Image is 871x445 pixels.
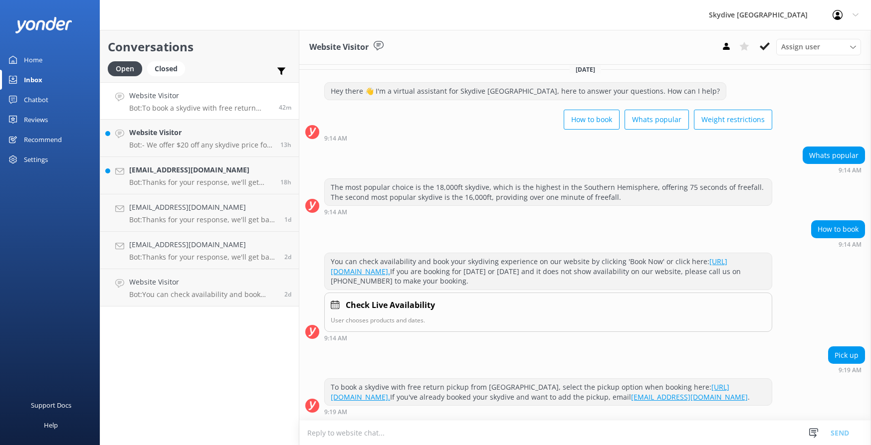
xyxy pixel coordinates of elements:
[694,110,772,130] button: Weight restrictions
[781,41,820,52] span: Assign user
[129,164,273,175] h4: [EMAIL_ADDRESS][DOMAIN_NAME]
[570,65,601,74] span: [DATE]
[24,130,62,149] div: Recommend
[24,50,42,70] div: Home
[325,253,772,290] div: You can check availability and book your skydiving experience on our website by clicking 'Book No...
[839,367,862,373] strong: 9:19 AM
[129,277,277,288] h4: Website Visitor
[108,37,291,56] h2: Conversations
[284,215,291,224] span: Aug 28 2025 08:37am (UTC +12:00) Pacific/Auckland
[100,269,299,306] a: Website VisitorBot:You can check availability and book your skydiving experience on our website b...
[284,253,291,261] span: Aug 26 2025 07:19pm (UTC +12:00) Pacific/Auckland
[284,290,291,298] span: Aug 26 2025 10:37am (UTC +12:00) Pacific/Auckland
[324,136,347,142] strong: 9:14 AM
[100,157,299,194] a: [EMAIL_ADDRESS][DOMAIN_NAME]Bot:Thanks for your response, we'll get back to you as soon as we can...
[839,167,862,173] strong: 9:14 AM
[324,335,347,341] strong: 9:14 AM
[811,241,865,248] div: Aug 29 2025 09:14am (UTC +12:00) Pacific/Auckland
[129,90,271,101] h4: Website Visitor
[776,39,861,55] div: Assign User
[324,208,772,215] div: Aug 29 2025 09:14am (UTC +12:00) Pacific/Auckland
[129,239,277,250] h4: [EMAIL_ADDRESS][DOMAIN_NAME]
[331,382,729,402] a: [URL][DOMAIN_NAME].
[129,141,273,149] p: Bot: - We offer $20 off any skydive price for students with the promo code student20. - Airline c...
[803,147,865,164] div: Whats popular
[324,209,347,215] strong: 9:14 AM
[280,178,291,186] span: Aug 28 2025 03:37pm (UTC +12:00) Pacific/Auckland
[325,83,726,100] div: Hey there 👋 I'm a virtual assistant for Skydive [GEOGRAPHIC_DATA], here to answer your questions....
[129,253,277,262] p: Bot: Thanks for your response, we'll get back to you as soon as we can during opening hours.
[100,120,299,157] a: Website VisitorBot:- We offer $20 off any skydive price for students with the promo code student2...
[346,299,435,312] h4: Check Live Availability
[812,221,865,238] div: How to book
[309,41,369,54] h3: Website Visitor
[279,103,291,112] span: Aug 29 2025 09:19am (UTC +12:00) Pacific/Auckland
[564,110,620,130] button: How to book
[280,141,291,149] span: Aug 28 2025 08:12pm (UTC +12:00) Pacific/Auckland
[829,347,865,364] div: Pick up
[324,334,772,341] div: Aug 29 2025 09:14am (UTC +12:00) Pacific/Auckland
[129,215,277,224] p: Bot: Thanks for your response, we'll get back to you as soon as we can during opening hours.
[147,63,190,74] a: Closed
[325,179,772,205] div: The most popular choice is the 18,000ft skydive, which is the highest in the Southern Hemisphere,...
[100,82,299,120] a: Website VisitorBot:To book a skydive with free return pickup from [GEOGRAPHIC_DATA], select the p...
[324,408,772,415] div: Aug 29 2025 09:19am (UTC +12:00) Pacific/Auckland
[839,242,862,248] strong: 9:14 AM
[147,61,185,76] div: Closed
[631,392,748,402] a: [EMAIL_ADDRESS][DOMAIN_NAME]
[129,202,277,213] h4: [EMAIL_ADDRESS][DOMAIN_NAME]
[828,366,865,373] div: Aug 29 2025 09:19am (UTC +12:00) Pacific/Auckland
[24,110,48,130] div: Reviews
[100,194,299,232] a: [EMAIL_ADDRESS][DOMAIN_NAME]Bot:Thanks for your response, we'll get back to you as soon as we can...
[803,166,865,173] div: Aug 29 2025 09:14am (UTC +12:00) Pacific/Auckland
[100,232,299,269] a: [EMAIL_ADDRESS][DOMAIN_NAME]Bot:Thanks for your response, we'll get back to you as soon as we can...
[129,104,271,113] p: Bot: To book a skydive with free return pickup from [GEOGRAPHIC_DATA], select the pickup option w...
[24,70,42,90] div: Inbox
[108,61,142,76] div: Open
[44,415,58,435] div: Help
[31,395,71,415] div: Support Docs
[625,110,689,130] button: Whats popular
[15,17,72,33] img: yonder-white-logo.png
[325,379,772,405] div: To book a skydive with free return pickup from [GEOGRAPHIC_DATA], select the pickup option when b...
[129,178,273,187] p: Bot: Thanks for your response, we'll get back to you as soon as we can during opening hours.
[331,257,727,276] a: [URL][DOMAIN_NAME].
[324,135,772,142] div: Aug 29 2025 09:14am (UTC +12:00) Pacific/Auckland
[324,409,347,415] strong: 9:19 AM
[108,63,147,74] a: Open
[129,290,277,299] p: Bot: You can check availability and book your skydiving experience on our website by clicking 'Bo...
[129,127,273,138] h4: Website Visitor
[24,149,48,169] div: Settings
[24,90,48,110] div: Chatbot
[331,315,766,325] p: User chooses products and dates.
